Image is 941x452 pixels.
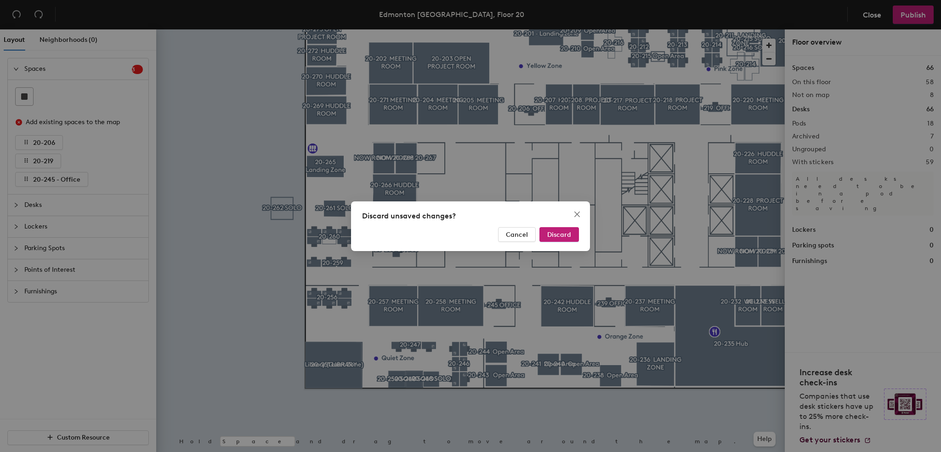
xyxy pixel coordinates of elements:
span: close [573,211,581,218]
button: Discard [539,227,579,242]
button: Close [570,207,584,222]
div: Discard unsaved changes? [362,211,579,222]
button: Cancel [498,227,536,242]
span: Close [570,211,584,218]
span: Discard [547,230,571,238]
span: Cancel [506,230,528,238]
